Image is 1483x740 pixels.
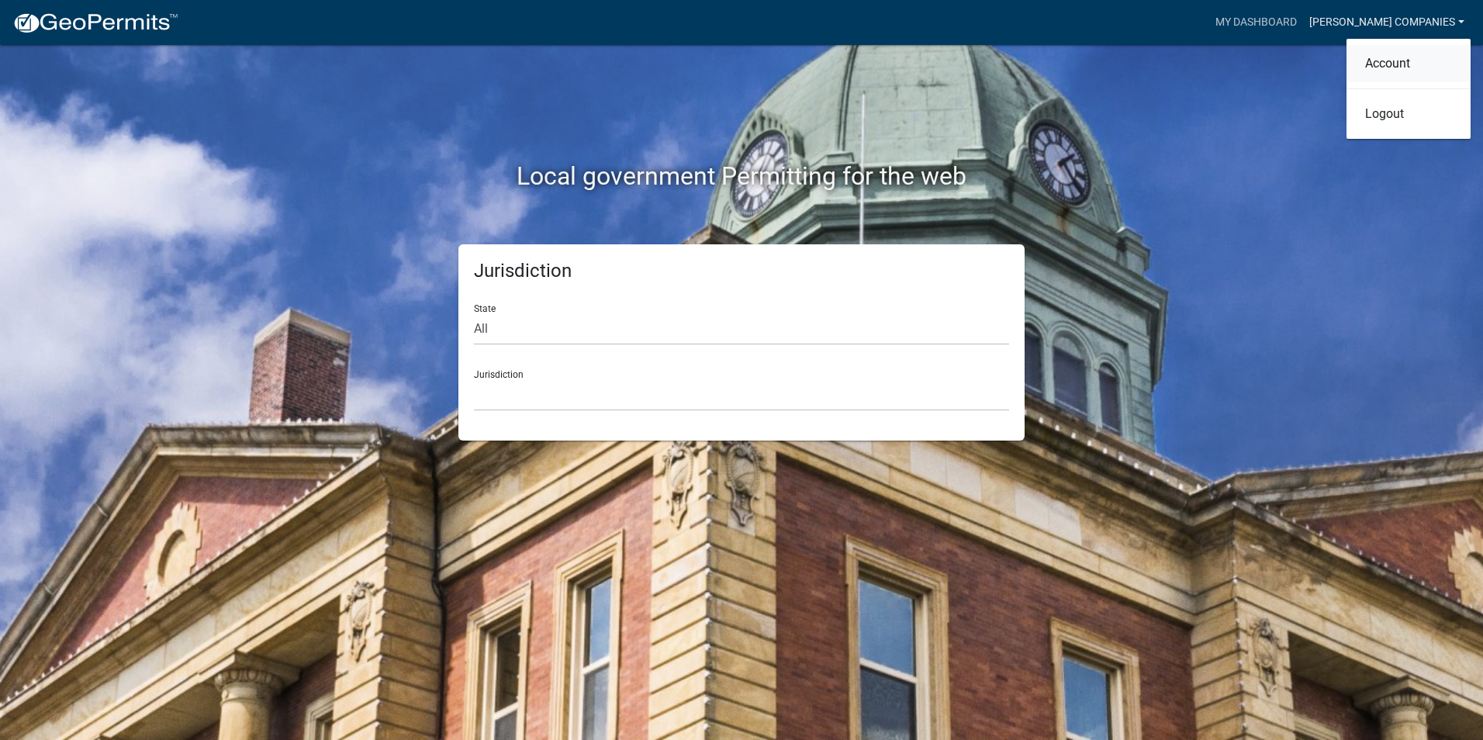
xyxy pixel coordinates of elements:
div: [PERSON_NAME] Companies [1346,39,1471,139]
a: Account [1346,45,1471,82]
a: Logout [1346,95,1471,133]
h5: Jurisdiction [474,260,1009,282]
a: [PERSON_NAME] Companies [1303,8,1471,37]
a: My Dashboard [1209,8,1303,37]
h2: Local government Permitting for the web [311,161,1172,191]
